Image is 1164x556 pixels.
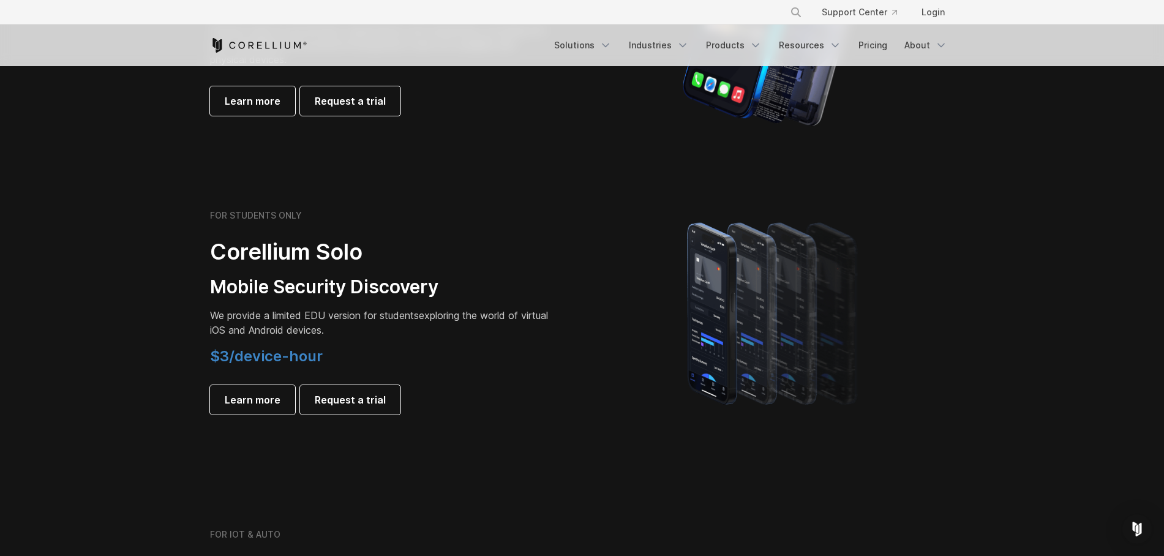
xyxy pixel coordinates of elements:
a: Request a trial [300,86,400,116]
a: Solutions [547,34,619,56]
p: exploring the world of virtual iOS and Android devices. [210,308,553,337]
span: $3/device-hour [210,347,323,365]
a: Login [912,1,955,23]
div: Navigation Menu [547,34,955,56]
a: About [897,34,955,56]
span: Request a trial [315,94,386,108]
a: Learn more [210,86,295,116]
a: Learn more [210,385,295,415]
a: Support Center [812,1,907,23]
img: A lineup of four iPhone models becoming more gradient and blurred [663,205,886,419]
button: Search [785,1,807,23]
h6: FOR STUDENTS ONLY [210,210,302,221]
span: Request a trial [315,393,386,407]
div: Navigation Menu [775,1,955,23]
a: Industries [621,34,696,56]
h6: FOR IOT & AUTO [210,529,280,540]
a: Pricing [851,34,895,56]
h3: Mobile Security Discovery [210,276,553,299]
div: Open Intercom Messenger [1122,514,1152,544]
span: We provide a limited EDU version for students [210,309,419,321]
span: Learn more [225,94,280,108]
a: Request a trial [300,385,400,415]
a: Resources [772,34,849,56]
a: Products [699,34,769,56]
span: Learn more [225,393,280,407]
a: Corellium Home [210,38,307,53]
h2: Corellium Solo [210,238,553,266]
